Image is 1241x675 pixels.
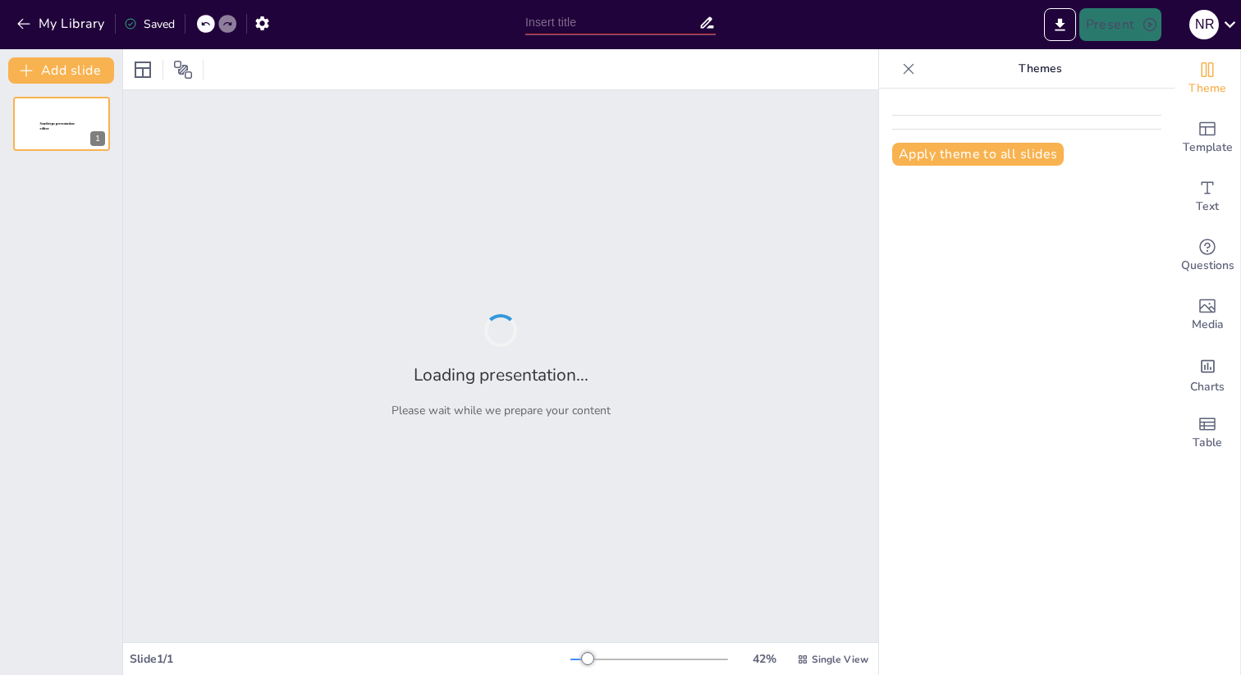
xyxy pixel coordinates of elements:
[1189,10,1219,39] div: N R
[812,653,868,666] span: Single View
[12,11,112,37] button: My Library
[1175,108,1240,167] div: Add ready made slides
[1175,167,1240,226] div: Add text boxes
[1192,316,1224,334] span: Media
[922,49,1158,89] p: Themes
[525,11,698,34] input: Insert title
[40,122,75,131] span: Sendsteps presentation editor
[1175,49,1240,108] div: Change the overall theme
[8,57,114,84] button: Add slide
[1183,139,1233,157] span: Template
[1193,434,1222,452] span: Table
[744,651,784,667] div: 42 %
[414,363,588,386] h2: Loading presentation...
[1188,80,1226,98] span: Theme
[1175,226,1240,285] div: Get real-time input from your audience
[1175,404,1240,463] div: Add a table
[13,97,110,151] div: 1
[892,143,1064,166] button: Apply theme to all slides
[1175,285,1240,344] div: Add images, graphics, shapes or video
[130,651,570,667] div: Slide 1 / 1
[1189,8,1219,41] button: N R
[1044,8,1076,41] button: Export to PowerPoint
[130,57,156,83] div: Layout
[1190,378,1225,396] span: Charts
[173,60,193,80] span: Position
[1079,8,1161,41] button: Present
[392,403,611,418] p: Please wait while we prepare your content
[1181,257,1234,275] span: Questions
[1175,344,1240,404] div: Add charts and graphs
[90,131,105,146] div: 1
[1196,198,1219,216] span: Text
[124,16,175,32] div: Saved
